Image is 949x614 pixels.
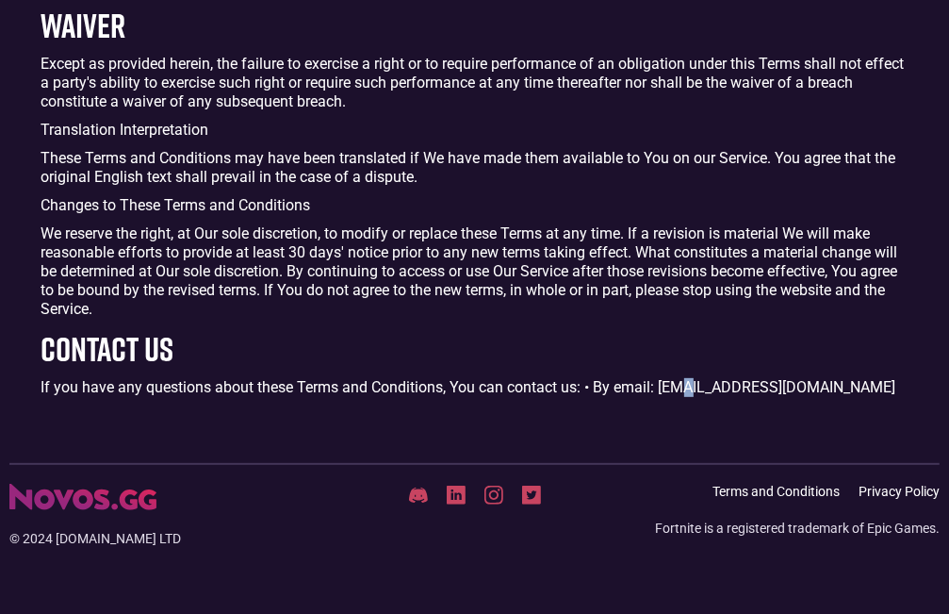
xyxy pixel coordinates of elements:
[41,5,908,45] h3: Waiver
[41,55,908,111] p: Except as provided herein, the failure to exercise a right or to require performance of an obliga...
[712,484,840,500] a: Terms and Conditions
[41,378,908,397] p: If you have any questions about these Terms and Conditions, You can contact us: • By email: [EMAI...
[41,121,908,140] p: Translation Interpretation
[41,224,908,319] p: We reserve the right, at Our sole discretion, to modify or replace these Terms at any time. If a ...
[41,149,908,187] p: These Terms and Conditions may have been translated if We have made them available to You on our ...
[859,484,940,500] a: Privacy Policy
[41,328,908,369] h3: Contact Us
[655,519,940,538] div: Fortnite is a registered trademark of Epic Games.
[9,529,319,548] div: © 2024 [DOMAIN_NAME] LTD
[41,196,908,215] p: Changes to These Terms and Conditions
